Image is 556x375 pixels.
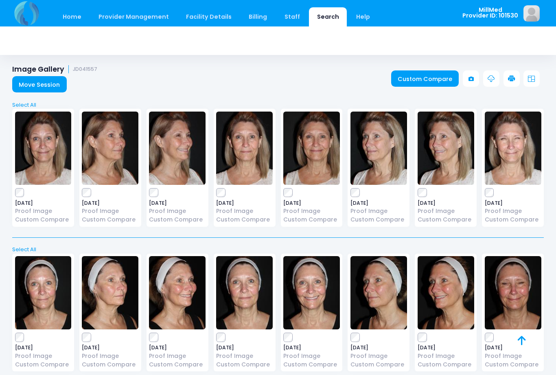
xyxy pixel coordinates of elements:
img: image [523,5,540,22]
img: image [418,112,474,185]
a: Proof Image [485,207,541,215]
a: Custom Compare [283,360,340,369]
a: Custom Compare [149,360,206,369]
span: [DATE] [216,201,273,206]
span: [DATE] [149,201,206,206]
a: Custom Compare [82,215,138,224]
span: [DATE] [350,201,407,206]
a: Custom Compare [149,215,206,224]
a: Facility Details [178,7,240,26]
a: Custom Compare [82,360,138,369]
a: Custom Compare [15,215,72,224]
a: Move Session [12,76,67,92]
a: Proof Image [216,352,273,360]
img: image [350,256,407,329]
a: Proof Image [82,352,138,360]
img: image [216,256,273,329]
a: Proof Image [350,352,407,360]
a: Proof Image [283,207,340,215]
a: Select All [10,246,547,254]
a: Custom Compare [216,360,273,369]
span: [DATE] [485,345,541,350]
a: Custom Compare [418,360,474,369]
span: [DATE] [283,345,340,350]
img: image [149,112,206,185]
a: Billing [241,7,275,26]
span: [DATE] [15,201,72,206]
span: [DATE] [15,345,72,350]
a: Proof Image [82,207,138,215]
a: Proof Image [283,352,340,360]
img: image [15,112,72,185]
a: Proof Image [418,352,474,360]
img: image [418,256,474,329]
span: [DATE] [418,201,474,206]
span: [DATE] [350,345,407,350]
a: Custom Compare [391,70,459,87]
a: Custom Compare [216,215,273,224]
img: image [283,256,340,329]
a: Custom Compare [485,360,541,369]
img: image [82,256,138,329]
a: Custom Compare [15,360,72,369]
a: Home [55,7,89,26]
a: Proof Image [485,352,541,360]
a: Proof Image [15,207,72,215]
img: image [216,112,273,185]
a: Proof Image [216,207,273,215]
img: image [283,112,340,185]
a: Proof Image [15,352,72,360]
a: Proof Image [418,207,474,215]
a: Custom Compare [418,215,474,224]
a: Staff [276,7,308,26]
a: Proof Image [149,352,206,360]
img: image [350,112,407,185]
span: [DATE] [82,345,138,350]
a: Provider Management [90,7,177,26]
a: Custom Compare [350,215,407,224]
a: Select All [10,101,547,109]
a: Custom Compare [485,215,541,224]
a: Help [348,7,378,26]
span: [DATE] [149,345,206,350]
span: [DATE] [418,345,474,350]
img: image [485,256,541,329]
span: [DATE] [216,345,273,350]
img: image [149,256,206,329]
a: Custom Compare [350,360,407,369]
a: Proof Image [149,207,206,215]
img: image [15,256,72,329]
h1: Image Gallery [12,65,97,74]
span: [DATE] [82,201,138,206]
a: Custom Compare [283,215,340,224]
span: MillMed Provider ID: 101530 [462,7,518,19]
img: image [485,112,541,185]
a: Search [309,7,347,26]
span: [DATE] [485,201,541,206]
small: JD041557 [73,66,97,72]
a: Proof Image [350,207,407,215]
img: image [82,112,138,185]
span: [DATE] [283,201,340,206]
